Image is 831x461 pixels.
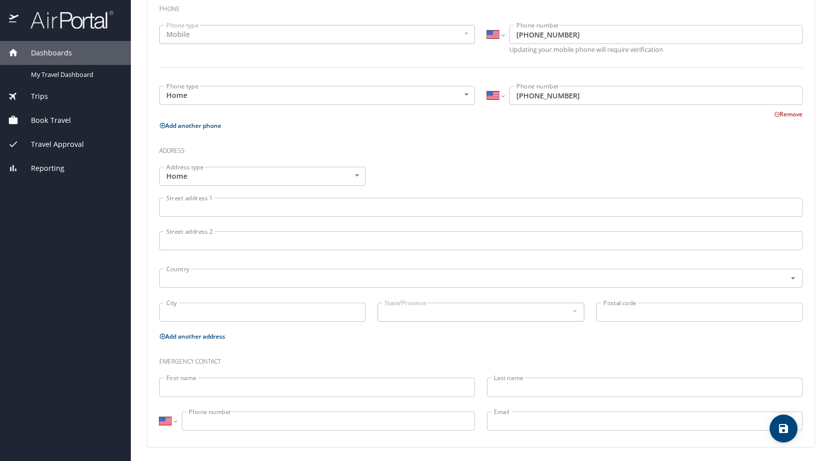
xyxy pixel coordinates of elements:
[31,70,119,79] span: My Travel Dashboard
[159,86,475,105] div: Home
[787,272,799,284] button: Open
[770,415,798,443] button: save
[18,139,84,150] span: Travel Approval
[774,110,803,118] button: Remove
[18,47,72,58] span: Dashboards
[9,10,19,29] img: icon-airportal.png
[159,25,475,44] div: Mobile
[159,140,803,157] h3: Address
[509,46,803,53] p: Updating your mobile phone will require verification
[18,115,71,126] span: Book Travel
[159,167,366,186] div: Home
[18,91,48,102] span: Trips
[19,10,113,29] img: airportal-logo.png
[159,121,221,130] button: Add another phone
[18,163,64,174] span: Reporting
[159,351,803,368] h3: Emergency contact
[159,332,225,341] button: Add another address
